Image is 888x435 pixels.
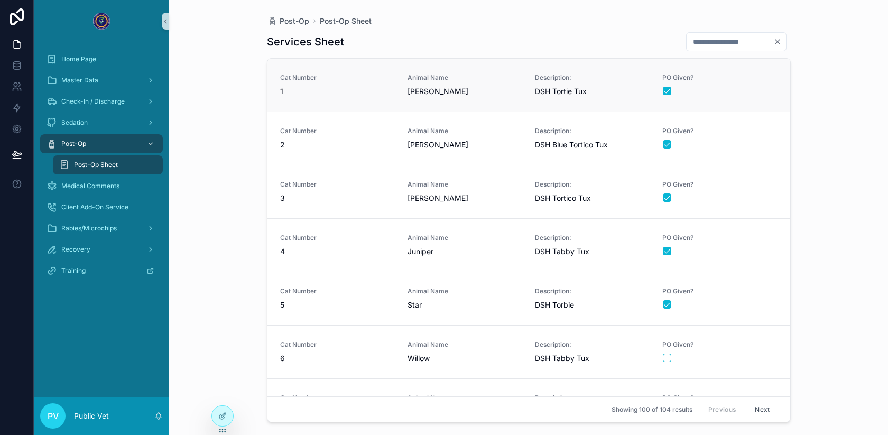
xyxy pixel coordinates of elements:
span: Animal Name [408,394,522,402]
span: Recovery [61,245,90,254]
span: Animal Name [408,234,522,242]
a: Cat Number6Animal NameWillowDescription:DSH Tabby TuxPO Given? [267,325,790,378]
span: PV [48,410,59,422]
a: Master Data [40,71,163,90]
span: Cat Number [280,180,395,189]
a: Post-Op Sheet [53,155,163,174]
span: Description: [535,180,650,189]
span: DSH Blue Tortico Tux [535,140,650,150]
span: PO Given? [662,234,777,242]
a: Cat Number3Animal Name[PERSON_NAME]Description:DSH Tortico TuxPO Given? [267,165,790,218]
a: Training [40,261,163,280]
span: Medical Comments [61,182,119,190]
span: DSH Tabby Tux [535,246,650,257]
span: PO Given? [662,180,777,189]
span: Sedation [61,118,88,127]
a: Cat Number7Animal Name[PERSON_NAME]Description:DSH TorbicoPO Given? [267,378,790,432]
span: Description: [535,127,650,135]
span: Master Data [61,76,98,85]
div: scrollable content [34,42,169,294]
a: Recovery [40,240,163,259]
button: Next [747,401,777,418]
span: Client Add-On Service [61,203,128,211]
a: Cat Number1Animal Name[PERSON_NAME]Description:DSH Tortie TuxPO Given? [267,59,790,112]
span: Description: [535,234,650,242]
span: [PERSON_NAME] [408,86,522,97]
span: DSH Tabby Tux [535,353,650,364]
span: Home Page [61,55,96,63]
a: Cat Number4Animal NameJuniperDescription:DSH Tabby TuxPO Given? [267,218,790,272]
span: Description: [535,340,650,349]
a: Cat Number5Animal NameStarDescription:DSH TorbiePO Given? [267,272,790,325]
a: Medical Comments [40,177,163,196]
span: Check-In / Discharge [61,97,125,106]
span: Animal Name [408,127,522,135]
a: Post-Op [267,16,309,26]
span: Cat Number [280,234,395,242]
a: Rabies/Microchips [40,219,163,238]
span: Description: [535,394,650,402]
img: App logo [93,13,110,30]
a: Check-In / Discharge [40,92,163,111]
span: Cat Number [280,340,395,349]
span: Willow [408,353,522,364]
span: PO Given? [662,340,777,349]
a: Cat Number2Animal Name[PERSON_NAME]Description:DSH Blue Tortico TuxPO Given? [267,112,790,165]
span: Post-Op Sheet [74,161,118,169]
a: Post-Op [40,134,163,153]
span: Rabies/Microchips [61,224,117,233]
span: Cat Number [280,287,395,295]
a: Post-Op Sheet [320,16,372,26]
span: 2 [280,140,395,150]
span: Animal Name [408,180,522,189]
span: [PERSON_NAME] [408,193,522,203]
span: Animal Name [408,287,522,295]
span: PO Given? [662,73,777,82]
span: PO Given? [662,287,777,295]
span: Showing 100 of 104 results [612,405,692,414]
span: DSH Torbie [535,300,650,310]
span: [PERSON_NAME] [408,140,522,150]
span: Post-Op [280,16,309,26]
button: Clear [773,38,786,46]
a: Home Page [40,50,163,69]
span: 4 [280,246,395,257]
span: Star [408,300,522,310]
span: Cat Number [280,73,395,82]
span: 5 [280,300,395,310]
span: PO Given? [662,394,777,402]
span: Animal Name [408,340,522,349]
span: DSH Tortico Tux [535,193,650,203]
span: 3 [280,193,395,203]
span: Animal Name [408,73,522,82]
span: Description: [535,73,650,82]
span: Cat Number [280,394,395,402]
span: Juniper [408,246,522,257]
span: PO Given? [662,127,777,135]
span: 1 [280,86,395,97]
h1: Services Sheet [267,34,344,49]
p: Public Vet [74,411,109,421]
span: Cat Number [280,127,395,135]
span: DSH Tortie Tux [535,86,650,97]
span: Description: [535,287,650,295]
span: Post-Op [61,140,86,148]
span: Training [61,266,86,275]
a: Sedation [40,113,163,132]
span: 6 [280,353,395,364]
a: Client Add-On Service [40,198,163,217]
